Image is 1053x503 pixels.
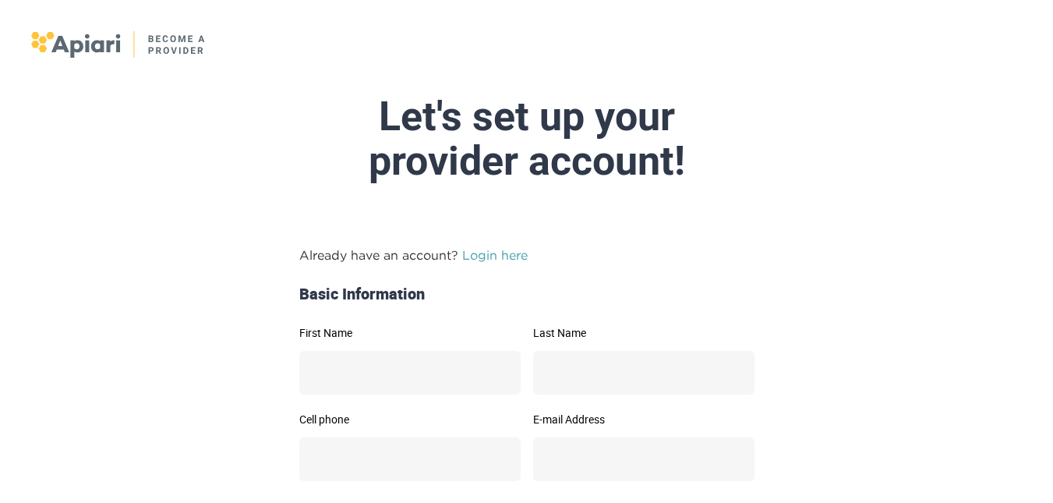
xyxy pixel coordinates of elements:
p: Already have an account? [299,246,754,264]
img: logo [31,31,207,58]
div: Let's set up your provider account! [159,94,895,183]
label: E-mail Address [533,414,754,425]
label: First Name [299,328,521,338]
div: Basic Information [293,283,761,306]
label: Last Name [533,328,754,338]
a: Login here [462,248,528,262]
label: Cell phone [299,414,521,425]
